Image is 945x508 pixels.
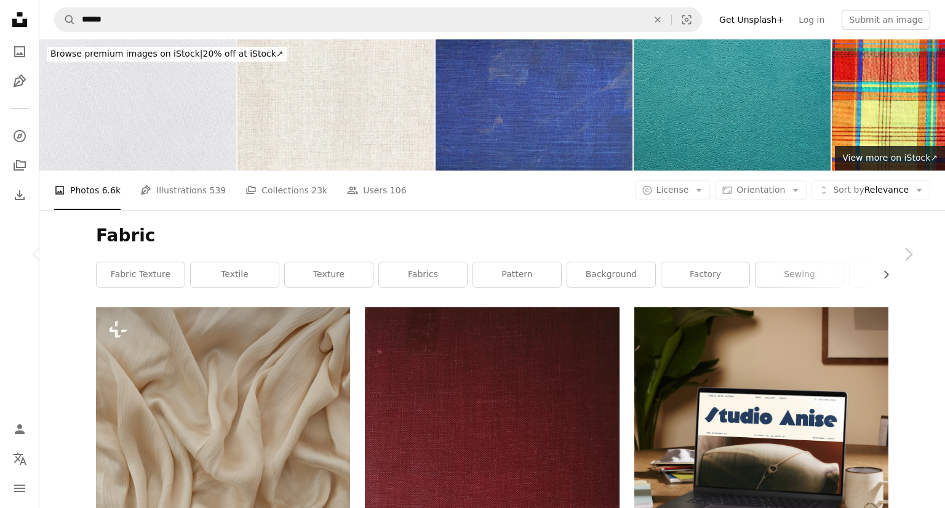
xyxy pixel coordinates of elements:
a: Download History [7,183,32,208]
button: Menu [7,476,32,501]
a: background [567,262,655,287]
a: Log in / Sign up [7,417,32,441]
button: Language [7,446,32,471]
a: View more on iStock↗ [835,146,945,171]
span: 539 [210,183,226,197]
img: White fabric texture [39,39,236,171]
a: pattern [473,262,561,287]
a: Log in [791,10,832,30]
img: Natural linen fabric texture background [237,39,434,171]
a: cloth [850,262,938,287]
a: Next [871,195,945,313]
a: factory [661,262,749,287]
a: Get Unsplash+ [712,10,791,30]
a: fabric texture [97,262,185,287]
span: 20% off at iStock ↗ [50,49,284,58]
a: fabrics [379,262,467,287]
a: textile [191,262,279,287]
span: License [656,185,689,195]
a: Explore [7,124,32,148]
span: 106 [390,183,407,197]
a: Illustrations 539 [140,171,226,210]
a: Users 106 [347,171,406,210]
button: Submit an image [842,10,930,30]
a: sewing [756,262,843,287]
img: Green leather background with copy space [634,39,831,171]
button: Visual search [672,8,701,31]
a: a close up view of a beige fabric [96,493,350,504]
form: Find visuals sitewide [54,7,702,32]
button: License [635,180,711,200]
a: Browse premium images on iStock|20% off at iStock↗ [39,39,295,69]
button: Clear [644,8,671,31]
span: View more on iStock ↗ [842,153,938,163]
span: 23k [311,183,327,197]
button: Sort byRelevance [811,180,930,200]
span: Sort by [833,185,864,195]
span: Relevance [833,184,909,196]
button: Search Unsplash [55,8,76,31]
a: Illustrations [7,69,32,94]
button: Orientation [715,180,807,200]
span: Browse premium images on iStock | [50,49,202,58]
a: texture [285,262,373,287]
span: Orientation [736,185,785,195]
a: Collections 23k [245,171,327,210]
img: Scuffed stained blue canvas background texture [436,39,632,171]
a: Photos [7,39,32,64]
a: Collections [7,153,32,178]
h1: Fabric [96,225,888,247]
